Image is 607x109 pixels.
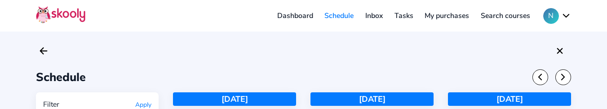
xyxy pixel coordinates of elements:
[543,8,571,24] button: Nchevron down outline
[535,72,545,82] ion-icon: chevron back outline
[552,43,567,59] button: close
[419,9,475,23] a: My purchases
[359,9,389,23] a: Inbox
[36,43,51,59] button: arrow back outline
[135,100,151,109] button: Apply
[310,92,434,106] div: [DATE]
[558,72,568,82] ion-icon: chevron forward outline
[173,92,296,106] div: [DATE]
[475,9,536,23] a: Search courses
[532,69,548,85] button: chevron back outline
[38,45,49,56] ion-icon: arrow back outline
[271,9,319,23] a: Dashboard
[555,69,571,85] button: chevron forward outline
[448,92,571,106] div: [DATE]
[36,6,85,23] img: Skooly
[554,45,565,56] ion-icon: close
[36,69,86,85] span: Schedule
[319,9,360,23] a: Schedule
[389,9,419,23] a: Tasks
